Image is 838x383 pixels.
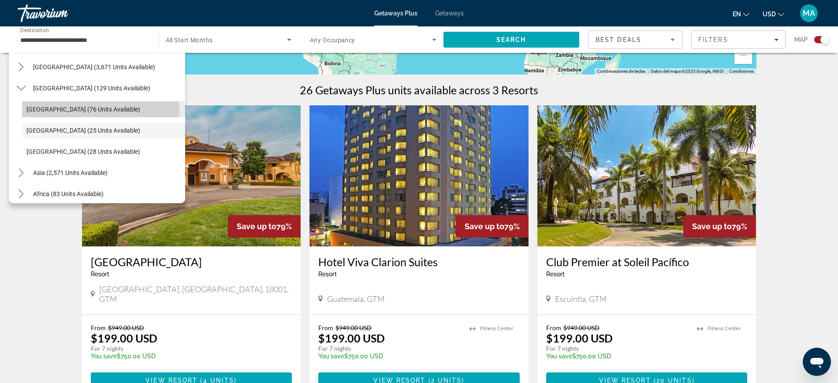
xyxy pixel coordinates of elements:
img: Club Premier at Soleil Pacífico [537,105,756,246]
span: Resort [318,271,337,278]
p: $199.00 USD [546,331,613,345]
span: Datos del mapa ©2025 Google, INEGI [651,69,724,74]
a: Getaways [435,10,464,17]
span: Destination [20,27,49,33]
button: Toggle Central America (129 units available) submenu [13,81,29,96]
span: [GEOGRAPHIC_DATA] (76 units available) [26,106,140,113]
button: Search [443,32,580,48]
span: Filters [698,36,728,43]
span: Map [794,33,808,46]
iframe: Botón para iniciar la ventana de mensajería [803,348,831,376]
span: $949.00 USD [108,324,144,331]
button: Combinaciones de teclas [597,68,645,74]
span: Resort [546,271,565,278]
p: $750.00 USD [318,353,461,360]
p: $199.00 USD [91,331,157,345]
span: All Start Months [166,37,213,44]
button: Select destination: Central America (129 units available) [29,80,155,96]
button: Toggle Africa (83 units available) submenu [13,186,29,202]
p: For 7 nights [546,345,689,353]
span: USD [763,11,776,18]
div: 79% [683,215,756,238]
p: For 7 nights [318,345,461,353]
span: You save [318,353,344,360]
button: Toggle Asia (2,571 units available) submenu [13,165,29,181]
mat-select: Sort by [596,34,675,45]
h1: 26 Getaways Plus units available across 3 Resorts [300,83,538,97]
span: You save [546,353,572,360]
span: Escuintla, GTM [555,294,607,304]
span: Fitness Center [708,326,741,331]
span: From [318,324,333,331]
button: Alejar [734,46,752,64]
a: [GEOGRAPHIC_DATA] [91,255,292,268]
p: $199.00 USD [318,331,385,345]
span: MA [803,9,815,18]
input: Select destination [20,35,147,45]
p: $750.00 USD [546,353,689,360]
span: [GEOGRAPHIC_DATA] (28 units available) [26,148,140,155]
button: Select destination: Africa (83 units available) [29,186,108,202]
button: User Menu [797,4,820,22]
span: You save [91,353,117,360]
span: Guatemala, GTM [327,294,384,304]
a: Getaways Plus [374,10,417,17]
img: Amatique Bay Resort & Marina [82,105,301,246]
img: Hotel Viva Clarion Suites [309,105,529,246]
button: Select destination: Costa Rica (76 units available) [22,101,185,117]
div: 79% [456,215,529,238]
div: Destination options [9,48,185,203]
span: en [733,11,741,18]
span: [GEOGRAPHIC_DATA], [GEOGRAPHIC_DATA], 18001, GTM [99,284,292,304]
span: $949.00 USD [335,324,372,331]
a: Travorium [18,2,106,25]
span: From [91,324,106,331]
span: Save up to [692,222,732,231]
button: Change language [733,7,749,20]
span: Save up to [237,222,276,231]
span: [GEOGRAPHIC_DATA] (129 units available) [33,85,150,92]
span: Search [496,36,526,43]
span: [GEOGRAPHIC_DATA] (3,671 units available) [33,63,155,71]
span: Resort [91,271,109,278]
a: Condiciones (se abre en una nueva pestaña) [729,69,754,74]
button: Select destination: Asia (2,571 units available) [29,165,112,181]
a: Hotel Viva Clarion Suites [318,255,520,268]
button: Filters [691,30,786,49]
a: Club Premier at Soleil Pacífico [546,255,748,268]
button: Toggle South America (3,671 units available) submenu [13,59,29,75]
span: Save up to [465,222,504,231]
button: Select destination: South America (3,671 units available) [29,59,160,75]
button: Change currency [763,7,784,20]
button: Select destination: Guatemala (25 units available) [22,123,185,138]
span: Asia (2,571 units available) [33,169,108,176]
button: Select destination: Panama (28 units available) [22,144,185,160]
span: [GEOGRAPHIC_DATA] (25 units available) [26,127,140,134]
span: Africa (83 units available) [33,190,104,197]
span: From [546,324,561,331]
p: For 7 nights [91,345,283,353]
span: $949.00 USD [563,324,600,331]
span: Fitness Center [480,326,513,331]
p: $750.00 USD [91,353,283,360]
span: Any Occupancy [310,37,355,44]
div: 79% [228,215,301,238]
span: Best Deals [596,36,641,43]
